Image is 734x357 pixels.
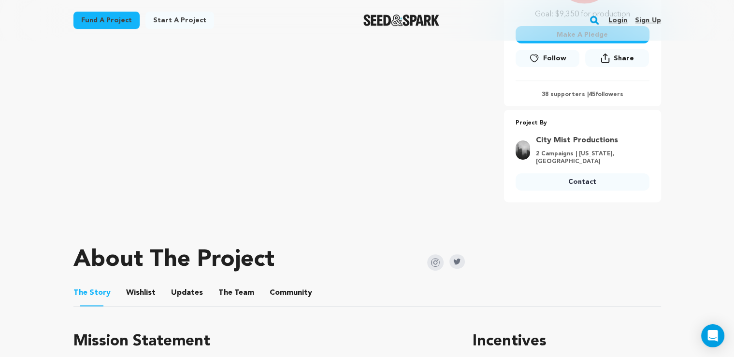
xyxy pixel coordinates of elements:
[536,135,644,146] a: Goto City Mist Productions profile
[270,287,312,299] span: Community
[449,254,465,269] img: Seed&Spark Twitter Icon
[363,14,439,26] a: Seed&Spark Homepage
[516,118,649,129] p: Project By
[126,287,156,299] span: Wishlist
[473,330,661,353] h1: Incentives
[516,91,649,98] p: 38 supporters | followers
[171,287,203,299] span: Updates
[218,287,254,299] span: Team
[608,13,627,28] a: Login
[585,49,649,71] span: Share
[363,14,439,26] img: Seed&Spark Logo Dark Mode
[516,50,579,67] a: Follow
[73,287,111,299] span: Story
[516,173,649,191] a: Contact
[73,287,87,299] span: The
[701,324,724,347] div: Open Intercom Messenger
[516,140,530,160] img: City%20Mist%20Productions%20Icon.png
[73,12,140,29] a: Fund a project
[145,12,214,29] a: Start a project
[543,54,566,63] span: Follow
[73,330,450,353] h3: Mission Statement
[427,254,444,271] img: Seed&Spark Instagram Icon
[536,150,644,165] p: 2 Campaigns | [US_STATE], [GEOGRAPHIC_DATA]
[218,287,232,299] span: The
[585,49,649,67] button: Share
[589,92,595,97] span: 45
[614,54,634,63] span: Share
[635,13,661,28] a: Sign up
[73,248,274,272] h1: About The Project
